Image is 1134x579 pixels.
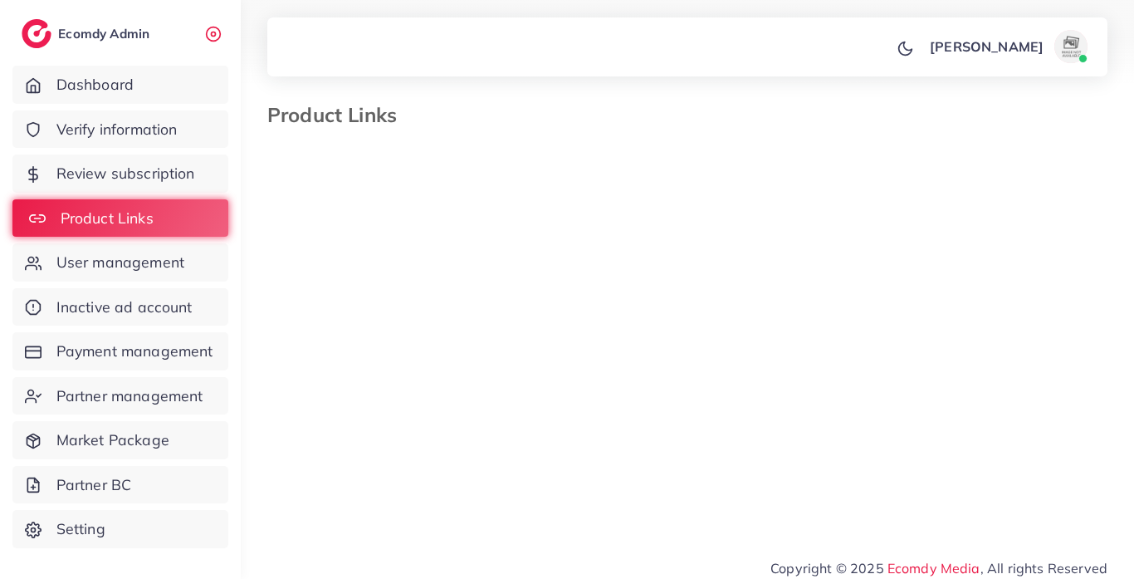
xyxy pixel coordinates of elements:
[267,103,410,127] h3: Product Links
[980,558,1107,578] span: , All rights Reserved
[12,66,228,104] a: Dashboard
[12,288,228,326] a: Inactive ad account
[58,26,154,42] h2: Ecomdy Admin
[56,252,184,273] span: User management
[12,332,228,370] a: Payment management
[22,19,154,48] a: logoEcomdy Admin
[887,560,980,577] a: Ecomdy Media
[12,421,228,459] a: Market Package
[61,208,154,229] span: Product Links
[56,119,178,140] span: Verify information
[12,110,228,149] a: Verify information
[12,377,228,415] a: Partner management
[56,518,105,540] span: Setting
[56,297,193,318] span: Inactive ad account
[930,37,1044,56] p: [PERSON_NAME]
[12,466,228,504] a: Partner BC
[921,30,1094,63] a: [PERSON_NAME]avatar
[56,385,203,407] span: Partner management
[56,429,169,451] span: Market Package
[56,163,195,184] span: Review subscription
[56,341,213,362] span: Payment management
[12,199,228,238] a: Product Links
[770,558,1107,578] span: Copyright © 2025
[56,474,132,496] span: Partner BC
[12,510,228,548] a: Setting
[1054,30,1088,63] img: avatar
[56,74,134,96] span: Dashboard
[12,155,228,193] a: Review subscription
[22,19,51,48] img: logo
[12,243,228,282] a: User management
